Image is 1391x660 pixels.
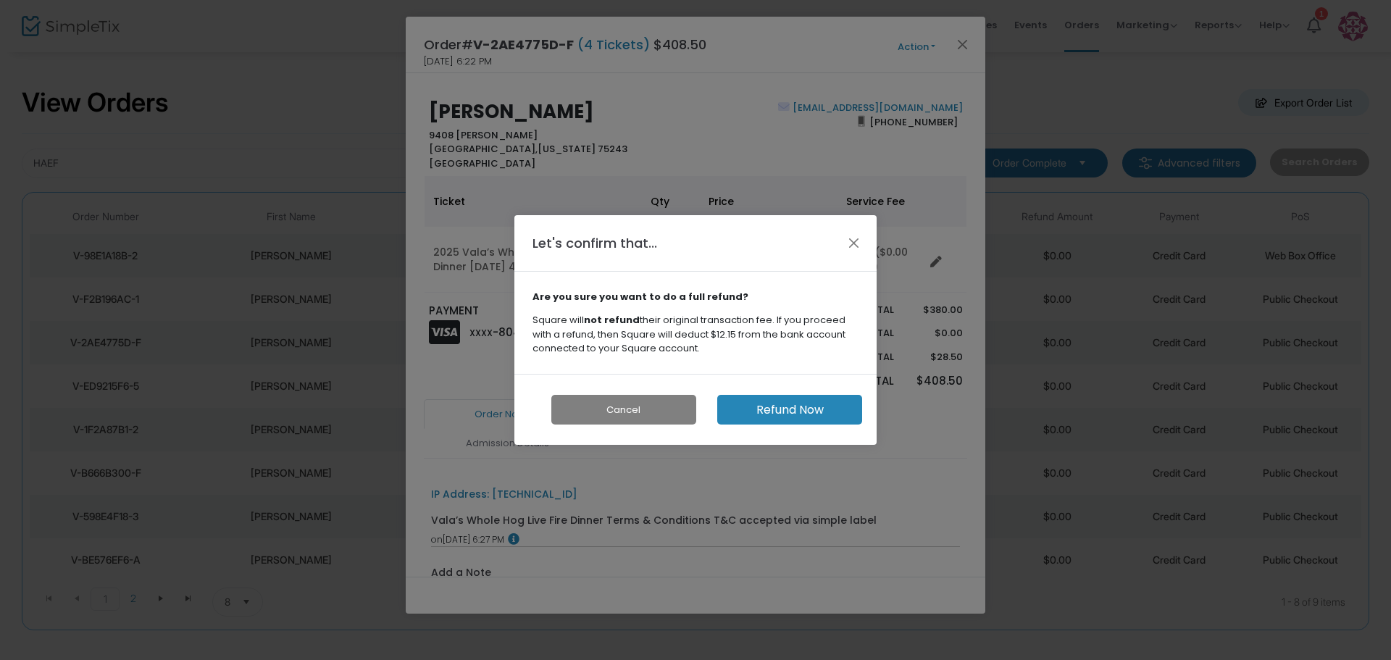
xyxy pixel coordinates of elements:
[551,395,696,425] button: Cancel
[584,313,640,327] strong: not refund
[532,290,748,304] strong: Are you sure you want to do a full refund?
[717,395,862,425] button: Refund Now
[845,233,864,252] button: Close
[532,313,845,355] span: Square will their original transaction fee. If you proceed with a refund, then Square will deduct...
[532,233,657,253] h4: Let's confirm that...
